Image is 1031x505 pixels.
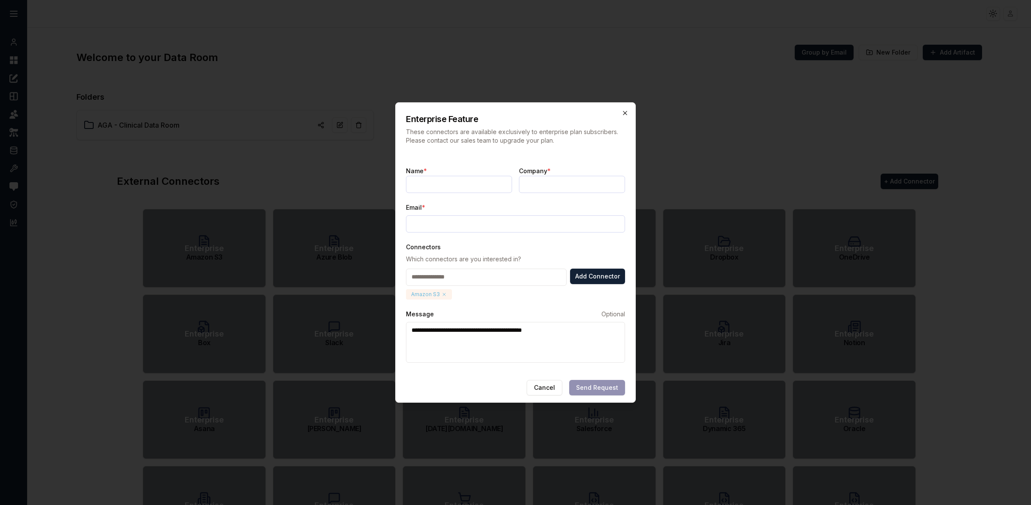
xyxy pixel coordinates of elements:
[406,203,425,212] label: Email
[406,167,427,174] label: Name
[601,310,625,318] span: Optional
[406,243,441,251] label: Connectors
[406,310,434,318] label: Message
[527,380,562,395] button: Cancel
[406,113,625,125] h2: Enterprise Feature
[519,167,551,174] label: Company
[406,255,625,263] p: Which connectors are you interested in?
[570,269,625,284] button: Add Connector
[442,292,447,297] button: Remove Connector
[406,128,625,145] p: These connectors are available exclusively to enterprise plan subscribers. Please contact our sal...
[411,291,440,298] span: Amazon S3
